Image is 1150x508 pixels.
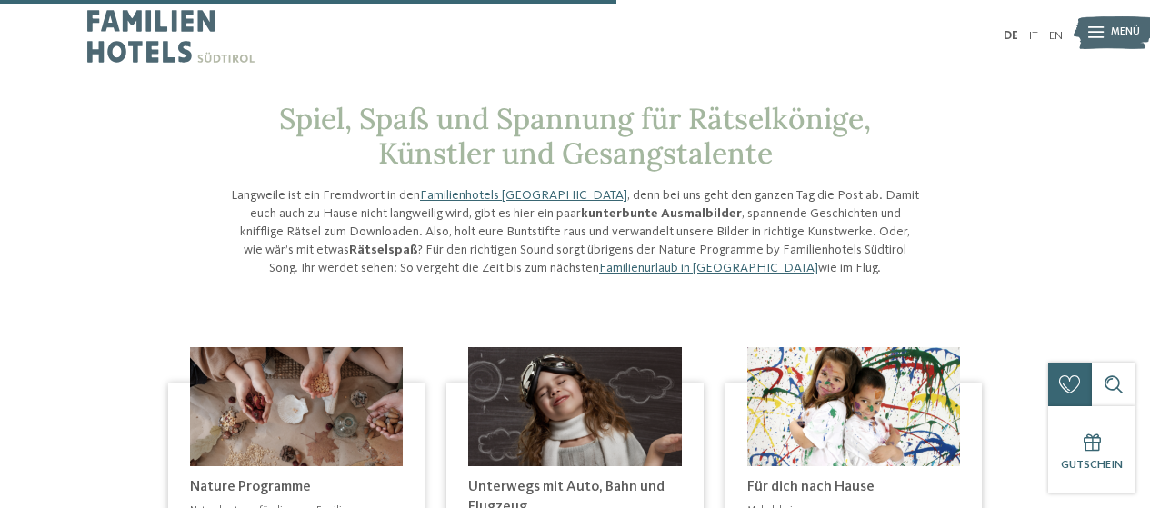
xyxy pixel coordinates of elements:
span: Menü [1111,25,1140,40]
a: Gutschein [1048,406,1135,493]
img: ©Canva (Klotz Daniela) [190,347,404,466]
p: Langweile ist ein Fremdwort in den , denn bei uns geht den ganzen Tag die Post ab. Damit euch auc... [230,186,921,278]
img: ©Canva (Klotz Daniela) [468,347,682,466]
strong: kunterbunte Ausmalbilder [581,207,742,220]
span: Für dich nach Hause [747,480,875,494]
span: Nature Programme [190,480,311,494]
strong: Rätselspaß [349,244,418,256]
a: DE [1004,30,1018,42]
span: Spiel, Spaß und Spannung für Rätselkönige, Künstler und Gesangstalente [279,100,871,172]
img: ©Canva (Klotz Daniela) [747,347,961,466]
a: IT [1029,30,1038,42]
a: Familienurlaub in [GEOGRAPHIC_DATA] [599,262,818,274]
a: Familienhotels [GEOGRAPHIC_DATA] [420,189,627,202]
span: Gutschein [1061,459,1123,471]
a: EN [1049,30,1063,42]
